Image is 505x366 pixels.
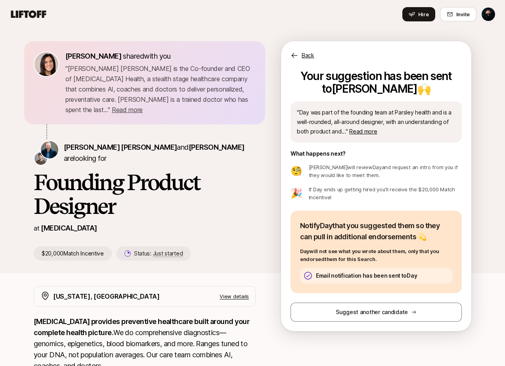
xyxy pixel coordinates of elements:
[302,51,314,60] p: Back
[189,143,245,151] span: [PERSON_NAME]
[456,10,470,18] span: Invite
[34,246,112,261] p: $20,000 Match Incentive
[65,63,256,115] p: " [PERSON_NAME] [PERSON_NAME] is the Co-founder and CEO of [MEDICAL_DATA] Health, a stealth stage...
[34,223,39,233] p: at
[153,250,183,257] span: Just started
[34,170,256,218] h1: Founding Product Designer
[112,106,143,114] span: Read more
[65,52,121,60] span: [PERSON_NAME]
[220,292,249,300] p: View details
[418,10,429,18] span: Hire
[177,143,244,151] span: and
[34,52,58,76] img: 71d7b91d_d7cb_43b4_a7ea_a9b2f2cc6e03.jpg
[41,223,97,234] p: [MEDICAL_DATA]
[481,7,495,21] button: Randy Hunt
[53,291,160,301] p: [US_STATE], [GEOGRAPHIC_DATA]
[291,303,462,322] button: Suggest another candidate
[144,52,171,60] span: with you
[41,141,58,158] img: Sagan Schultz
[440,7,476,21] button: Invite
[65,51,174,62] p: shared
[309,185,462,201] p: If Day ends up getting hired you'll receive the $20,000 Match Incentive!
[291,189,302,198] p: 🎉
[64,142,256,164] p: are looking for
[34,317,251,337] strong: [MEDICAL_DATA] provides preventive healthcare built around your complete health picture.
[300,220,452,242] p: Notify Day that you suggested them so they can pull in additional endorsements 💫
[34,152,47,165] img: David Deng
[64,143,177,151] span: [PERSON_NAME] [PERSON_NAME]
[349,128,377,135] span: Read more
[316,271,417,280] p: Email notification has been sent to Day
[291,166,302,176] p: 🧐
[291,67,462,95] p: Your suggestion has been sent to [PERSON_NAME] 🙌
[300,247,452,263] p: Day will not see what you wrote about them, only that you endorsed them for this Search.
[291,149,346,158] p: What happens next?
[482,8,495,21] img: Randy Hunt
[134,249,183,258] p: Status:
[402,7,435,21] button: Hire
[309,163,462,179] p: [PERSON_NAME] will review Day and request an intro from you if they would like to meet them.
[297,108,455,136] p: " Day was part of the founding team at Parsley health and is a well-rounded, all-around designer,...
